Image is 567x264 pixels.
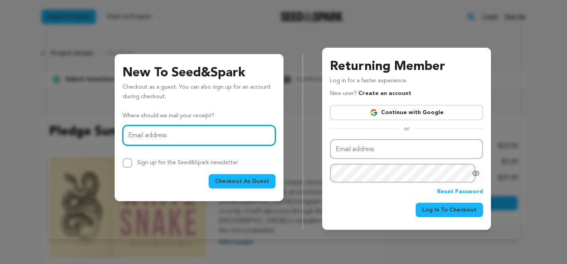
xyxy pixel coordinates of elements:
p: New user? [330,89,411,99]
span: Log In To Checkout [422,206,477,214]
h3: Returning Member [330,57,483,76]
button: Log In To Checkout [416,203,483,217]
a: Create an account [358,91,411,96]
input: Email address [123,125,276,146]
span: Checkout As Guest [215,177,269,185]
img: Google logo [370,109,378,116]
input: Email address [330,139,483,159]
a: Show password as plain text. Warning: this will display your password on the screen. [472,169,480,177]
a: Continue with Google [330,105,483,120]
a: Reset Password [437,187,483,197]
button: Checkout As Guest [209,174,276,188]
label: Sign up for the Seed&Spark newsletter [137,160,238,165]
p: Checkout as a guest. You can also sign up for an account during checkout. [123,83,276,105]
p: Where should we mail your receipt? [123,111,276,121]
h3: New To Seed&Spark [123,64,276,83]
p: Log in for a faster experience. [330,76,483,89]
span: or [399,125,414,133]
